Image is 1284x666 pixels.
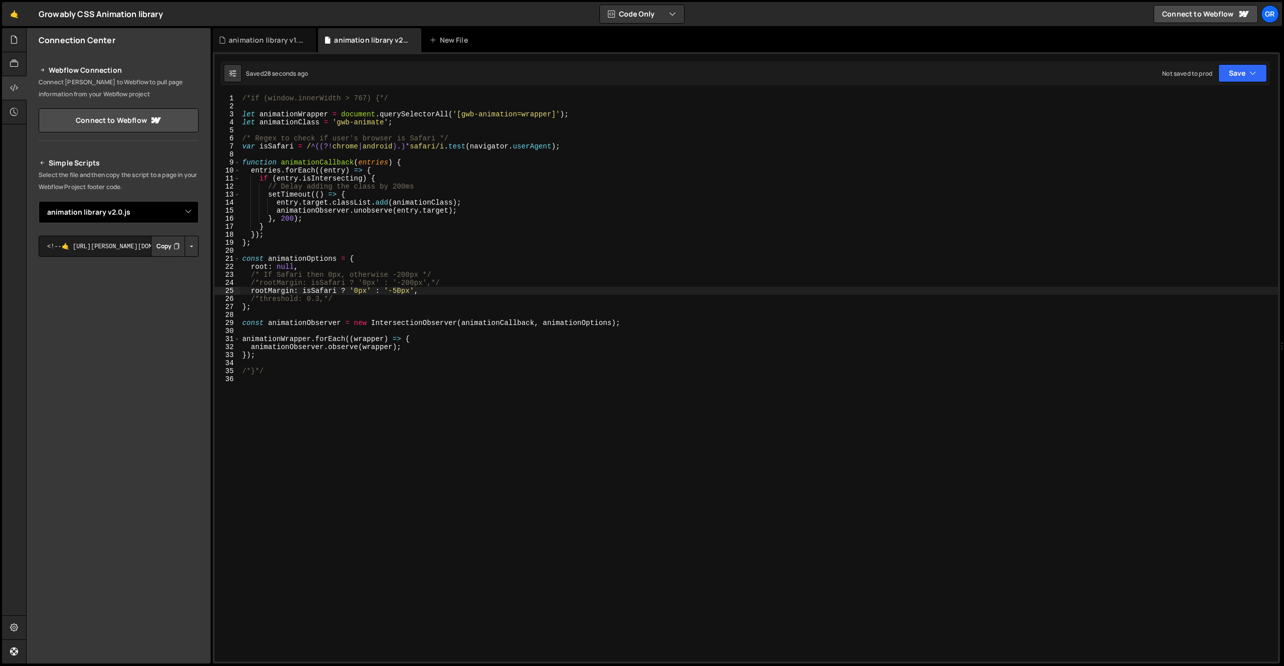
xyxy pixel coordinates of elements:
div: New File [429,35,471,45]
div: 17 [215,223,240,231]
iframe: YouTube video player [39,273,200,364]
div: 12 [215,183,240,191]
div: 29 [215,319,240,327]
h2: Connection Center [39,35,115,46]
div: 14 [215,199,240,207]
div: 27 [215,303,240,311]
div: 10 [215,166,240,175]
div: 4 [215,118,240,126]
div: 33 [215,351,240,359]
div: 16 [215,215,240,223]
div: Growably CSS Animation library [39,8,163,20]
div: 19 [215,239,240,247]
a: Connect to Webflow [1154,5,1258,23]
div: 32 [215,343,240,351]
div: 11 [215,175,240,183]
div: Not saved to prod [1162,69,1212,78]
div: 20 [215,247,240,255]
div: 26 [215,295,240,303]
div: 1 [215,94,240,102]
div: 18 [215,231,240,239]
div: 35 [215,367,240,375]
div: 28 seconds ago [264,69,308,78]
div: 3 [215,110,240,118]
h2: Webflow Connection [39,64,199,76]
button: Save [1218,64,1267,82]
div: 9 [215,158,240,166]
div: 15 [215,207,240,215]
div: animation library v1.0.js [229,35,304,45]
a: Gr [1261,5,1279,23]
div: 30 [215,327,240,335]
div: 22 [215,263,240,271]
div: animation library v2.0.js [334,35,409,45]
div: 7 [215,142,240,150]
div: 31 [215,335,240,343]
p: Connect [PERSON_NAME] to Webflow to pull page information from your Webflow project [39,76,199,100]
div: 5 [215,126,240,134]
textarea: <!--🤙 [URL][PERSON_NAME][DOMAIN_NAME]> <script>document.addEventListener("DOMContentLoaded", func... [39,236,199,257]
a: Connect to Webflow [39,108,199,132]
div: 21 [215,255,240,263]
div: 28 [215,311,240,319]
div: 13 [215,191,240,199]
div: 8 [215,150,240,158]
div: Button group with nested dropdown [151,236,199,257]
p: Select the file and then copy the script to a page in your Webflow Project footer code. [39,169,199,193]
div: 23 [215,271,240,279]
iframe: YouTube video player [39,370,200,460]
div: 34 [215,359,240,367]
div: 25 [215,287,240,295]
button: Copy [151,236,185,257]
a: 🤙 [2,2,27,26]
h2: Simple Scripts [39,157,199,169]
button: Code Only [600,5,684,23]
div: 36 [215,375,240,383]
div: Saved [246,69,308,78]
div: 6 [215,134,240,142]
div: 2 [215,102,240,110]
div: 24 [215,279,240,287]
